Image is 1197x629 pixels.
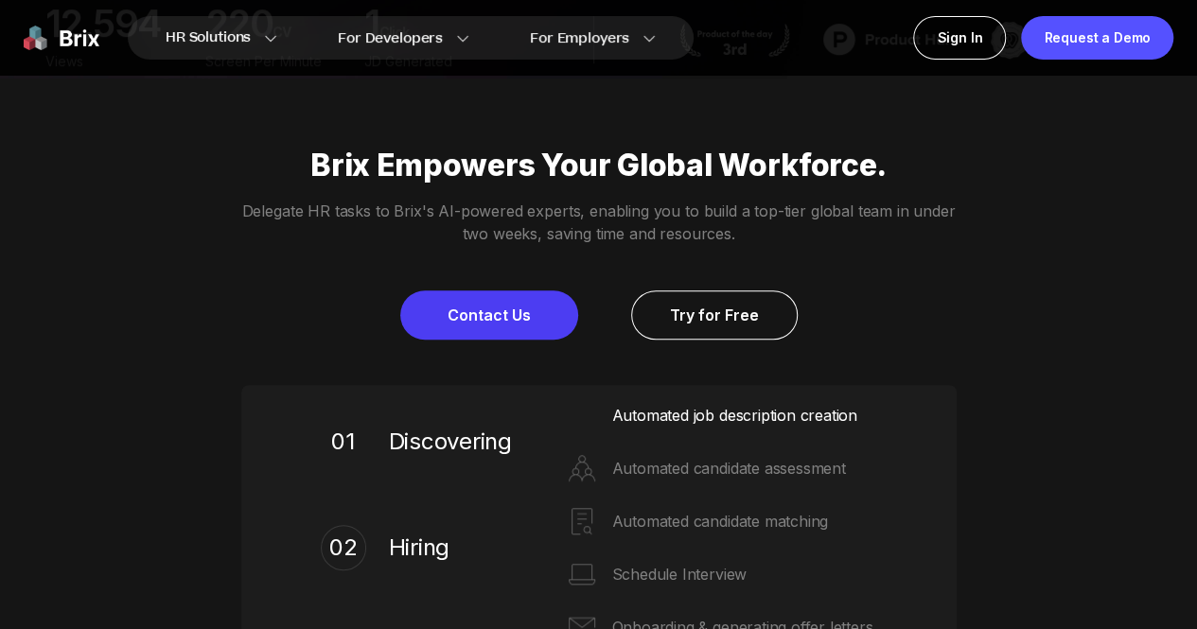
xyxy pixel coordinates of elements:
[612,506,877,536] div: Automated candidate matching
[321,525,366,570] div: 02
[612,400,877,430] div: Automated job description creation
[331,425,355,459] div: 01
[1021,16,1173,60] a: Request a Demo
[400,290,578,340] a: Contact Us
[389,533,521,563] span: Hiring
[612,453,877,483] div: Automated candidate assessment
[612,559,877,589] div: Schedule Interview
[338,28,443,48] span: For Developers
[389,427,521,457] span: Discovering
[631,290,798,340] a: Try for Free
[166,23,251,53] span: HR Solutions
[241,200,957,245] p: Delegate HR tasks to Brix's AI-powered experts, enabling you to build a top-tier global team in u...
[530,28,629,48] span: For Employers
[913,16,1006,60] a: Sign In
